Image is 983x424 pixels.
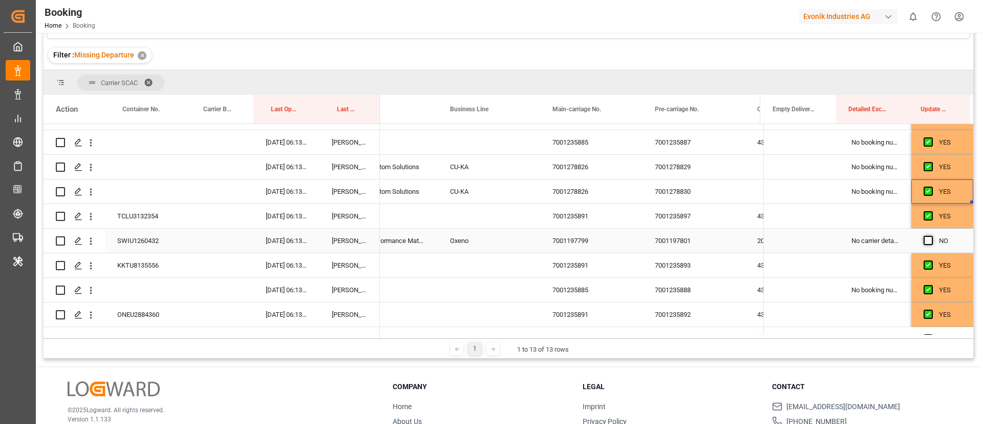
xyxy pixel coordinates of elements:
[44,302,380,327] div: Press SPACE to select this row.
[540,204,643,228] div: 7001235891
[44,130,380,155] div: Press SPACE to select this row.
[763,278,973,302] div: Press SPACE to select this row.
[745,229,847,253] div: 2007054012
[643,155,745,179] div: 7001278829
[540,253,643,277] div: 7001235891
[45,22,61,29] a: Home
[939,205,961,228] div: YES
[643,253,745,277] div: 7001235893
[253,179,319,204] div: [DATE] 06:13:46
[393,381,570,392] h3: Company
[839,278,911,302] div: No booking number got provided by customer/forwarder, No carrier details got provided by customer...
[337,106,358,113] span: Last Opened By
[319,327,380,351] div: Logward System
[68,406,367,415] p: © 2025 Logward. All rights reserved.
[253,327,319,351] div: [DATE] 07:49:42
[757,106,783,113] span: Order No.
[319,179,380,204] div: [PERSON_NAME]
[271,106,298,113] span: Last Opened Date
[335,155,438,179] div: Evonik Custom Solutions
[138,51,146,60] div: ✕
[583,402,606,411] a: Imprint
[643,302,745,327] div: 7001235892
[763,253,973,278] div: Press SPACE to select this row.
[393,402,412,411] a: Home
[319,229,380,253] div: [PERSON_NAME]
[939,254,961,277] div: YES
[438,179,540,204] div: CU-KA
[68,381,160,396] img: Logward Logo
[44,253,380,278] div: Press SPACE to select this row.
[319,155,380,179] div: [PERSON_NAME]
[839,130,911,154] div: No booking number got provided by customer/forwarder, No carrier details got provided by customer...
[68,415,367,424] p: Version 1.1.133
[643,204,745,228] div: 7001235897
[540,327,643,351] div: 7001278583
[105,302,186,327] div: ONEU2884360
[745,278,847,302] div: 43890
[745,302,847,327] div: 43890
[335,229,438,253] div: Evonik Performance Materials
[105,204,186,228] div: TCLU3132354
[253,130,319,154] div: [DATE] 06:13:46
[925,5,948,28] button: Help Center
[253,278,319,302] div: [DATE] 06:13:46
[203,106,232,113] span: Carrier Booking No.
[763,327,973,352] div: Press SPACE to select this row.
[921,106,949,113] span: Update Last Opened By
[939,229,961,253] div: NO
[939,328,961,351] div: NO
[939,278,961,302] div: YES
[335,179,438,204] div: Evonik Custom Solutions
[643,130,745,154] div: 7001235887
[105,327,186,351] div: BSIU3226489
[319,130,380,154] div: [PERSON_NAME]
[319,302,380,327] div: [PERSON_NAME]
[848,106,887,113] span: Detailed Escalation Reason
[450,106,488,113] span: Business Line
[839,179,911,204] div: No booking number got provided by customer/forwarder, No container number got provided by custome...
[253,155,319,179] div: [DATE] 06:13:46
[44,229,380,253] div: Press SPACE to select this row.
[74,51,134,59] span: Missing Departure
[438,155,540,179] div: CU-KA
[552,106,601,113] span: Main-carriage No.
[745,253,847,277] div: 43890
[105,229,186,253] div: SWIU1260432
[44,204,380,229] div: Press SPACE to select this row.
[763,155,973,179] div: Press SPACE to select this row.
[45,5,95,20] div: Booking
[540,155,643,179] div: 7001278826
[319,253,380,277] div: [PERSON_NAME]
[44,179,380,204] div: Press SPACE to select this row.
[939,155,961,179] div: YES
[643,229,745,253] div: 7001197801
[438,327,540,351] div: CU-CS
[839,155,911,179] div: No booking number got provided by customer/forwarder, No container number got provided by custome...
[540,302,643,327] div: 7001235891
[772,381,949,392] h3: Contact
[540,179,643,204] div: 7001278826
[101,79,138,87] span: Carrier SCAC
[253,302,319,327] div: [DATE] 06:13:46
[253,204,319,228] div: [DATE] 06:13:46
[786,401,900,412] span: [EMAIL_ADDRESS][DOMAIN_NAME]
[745,204,847,228] div: 43890
[745,130,847,154] div: 43890
[335,327,438,351] div: Evonik Custom Solutions
[122,106,160,113] span: Container No.
[53,51,74,59] span: Filter :
[939,303,961,327] div: YES
[655,106,699,113] span: Pre-carriage No.
[105,253,186,277] div: KKTU8135556
[583,381,760,392] h3: Legal
[939,131,961,154] div: YES
[643,327,745,351] div: 7001295198
[902,5,925,28] button: show 0 new notifications
[253,229,319,253] div: [DATE] 06:13:46
[643,278,745,302] div: 7001235888
[44,278,380,302] div: Press SPACE to select this row.
[56,105,78,114] div: Action
[540,130,643,154] div: 7001235885
[763,130,973,155] div: Press SPACE to select this row.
